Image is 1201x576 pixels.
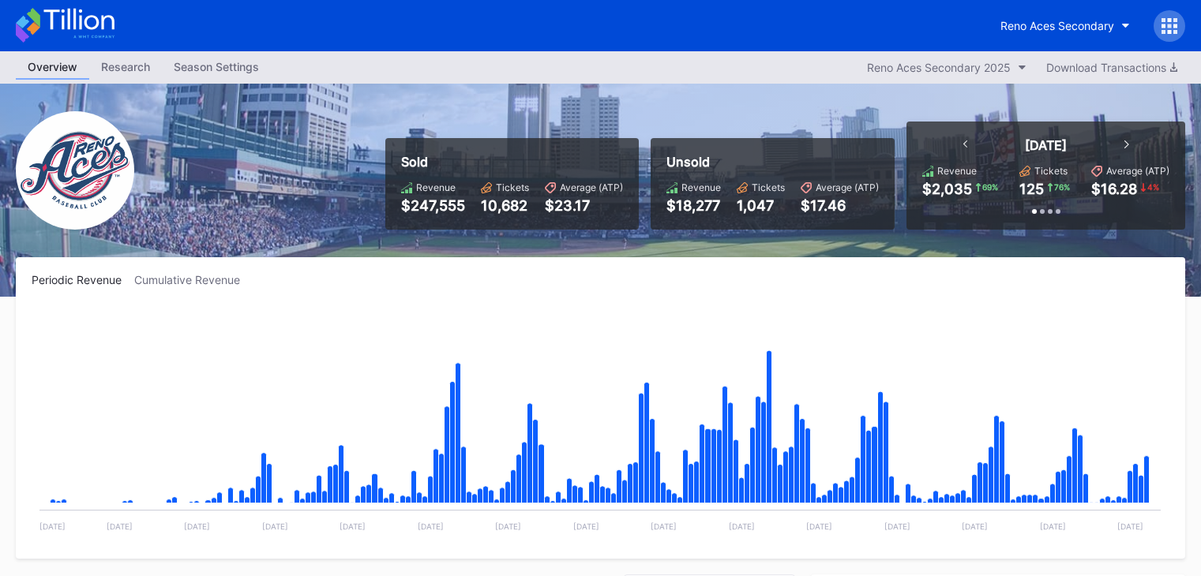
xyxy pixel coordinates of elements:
div: Download Transactions [1046,61,1177,74]
div: $17.46 [801,197,879,214]
text: [DATE] [884,522,910,531]
div: Tickets [752,181,785,193]
div: Sold [401,154,623,170]
div: $247,555 [401,197,465,214]
text: [DATE] [107,522,133,531]
text: [DATE] [495,522,521,531]
text: [DATE] [340,522,366,531]
div: Revenue [681,181,721,193]
div: Research [89,55,162,78]
div: 10,682 [481,197,529,214]
div: Revenue [416,181,456,193]
div: Tickets [496,181,529,193]
text: [DATE] [262,522,288,531]
div: $16.28 [1091,181,1137,197]
div: 125 [1019,181,1044,197]
div: Average (ATP) [1106,165,1169,177]
div: $2,035 [922,181,972,197]
div: 4 % [1146,181,1161,193]
div: 69 % [981,181,1000,193]
div: $23.17 [545,197,623,214]
svg: Chart title [32,306,1169,543]
div: Reno Aces Secondary 2025 [867,61,1011,74]
text: [DATE] [1040,522,1066,531]
text: [DATE] [729,522,755,531]
div: [DATE] [1025,137,1067,153]
text: [DATE] [1117,522,1143,531]
div: $18,277 [666,197,721,214]
text: [DATE] [651,522,677,531]
div: Tickets [1034,165,1068,177]
div: Reno Aces Secondary [1000,19,1114,32]
text: [DATE] [962,522,988,531]
div: Revenue [937,165,977,177]
img: RenoAces.png [16,111,134,230]
div: Unsold [666,154,879,170]
text: [DATE] [573,522,599,531]
div: 76 % [1053,181,1072,193]
text: [DATE] [806,522,832,531]
div: Average (ATP) [816,181,879,193]
text: [DATE] [39,522,66,531]
a: Season Settings [162,55,271,80]
button: Download Transactions [1038,57,1185,78]
button: Reno Aces Secondary [989,11,1142,40]
button: Reno Aces Secondary 2025 [859,57,1034,78]
text: [DATE] [418,522,444,531]
div: 1,047 [737,197,785,214]
a: Research [89,55,162,80]
div: Cumulative Revenue [134,273,253,286]
div: Season Settings [162,55,271,78]
a: Overview [16,55,89,80]
div: Periodic Revenue [32,273,134,286]
div: Average (ATP) [560,181,623,193]
text: [DATE] [184,522,210,531]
